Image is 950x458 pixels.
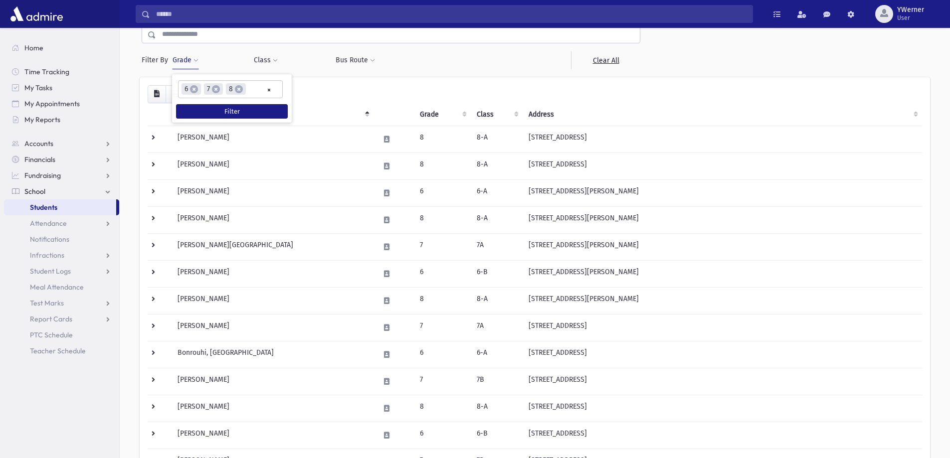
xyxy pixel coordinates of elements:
[142,55,172,65] span: Filter By
[253,51,278,69] button: Class
[471,287,523,314] td: 8-A
[414,395,471,422] td: 8
[172,126,374,153] td: [PERSON_NAME]
[523,314,922,341] td: [STREET_ADDRESS]
[235,85,243,93] span: ×
[172,51,199,69] button: Grade
[4,40,119,56] a: Home
[4,167,119,183] a: Fundraising
[172,233,374,260] td: [PERSON_NAME][GEOGRAPHIC_DATA]
[172,314,374,341] td: [PERSON_NAME]
[30,346,86,355] span: Teacher Schedule
[414,126,471,153] td: 8
[471,314,523,341] td: 7A
[471,179,523,206] td: 6-A
[30,267,71,276] span: Student Logs
[471,341,523,368] td: 6-A
[414,260,471,287] td: 6
[414,206,471,233] td: 8
[4,311,119,327] a: Report Cards
[414,422,471,449] td: 6
[172,395,374,422] td: [PERSON_NAME]
[471,153,523,179] td: 8-A
[414,341,471,368] td: 6
[8,4,65,24] img: AdmirePro
[172,341,374,368] td: Bonrouhi, [GEOGRAPHIC_DATA]
[166,85,186,103] button: Print
[571,51,640,69] a: Clear All
[414,233,471,260] td: 7
[897,14,924,22] span: User
[172,153,374,179] td: [PERSON_NAME]
[523,233,922,260] td: [STREET_ADDRESS][PERSON_NAME]
[414,368,471,395] td: 7
[30,219,67,228] span: Attendance
[335,51,376,69] button: Bus Route
[471,368,523,395] td: 7B
[267,84,271,96] span: Remove all items
[172,422,374,449] td: [PERSON_NAME]
[4,199,116,215] a: Students
[30,283,84,292] span: Meal Attendance
[897,6,924,14] span: YWerner
[172,179,374,206] td: [PERSON_NAME]
[190,85,198,93] span: ×
[4,183,119,199] a: School
[30,203,57,212] span: Students
[24,139,53,148] span: Accounts
[4,231,119,247] a: Notifications
[172,206,374,233] td: [PERSON_NAME]
[30,299,64,307] span: Test Marks
[148,85,166,103] button: CSV
[226,83,246,95] li: 8
[4,215,119,231] a: Attendance
[4,263,119,279] a: Student Logs
[4,295,119,311] a: Test Marks
[414,153,471,179] td: 8
[30,330,73,339] span: PTC Schedule
[24,115,60,124] span: My Reports
[471,422,523,449] td: 6-B
[523,287,922,314] td: [STREET_ADDRESS][PERSON_NAME]
[523,341,922,368] td: [STREET_ADDRESS]
[523,179,922,206] td: [STREET_ADDRESS][PERSON_NAME]
[414,103,471,126] th: Grade: activate to sort column ascending
[523,103,922,126] th: Address: activate to sort column ascending
[4,96,119,112] a: My Appointments
[24,99,80,108] span: My Appointments
[4,64,119,80] a: Time Tracking
[4,247,119,263] a: Infractions
[24,67,69,76] span: Time Tracking
[176,104,288,119] button: Filter
[24,43,43,52] span: Home
[523,153,922,179] td: [STREET_ADDRESS]
[523,206,922,233] td: [STREET_ADDRESS][PERSON_NAME]
[471,206,523,233] td: 8-A
[172,103,374,126] th: Student: activate to sort column descending
[471,103,523,126] th: Class: activate to sort column ascending
[4,112,119,128] a: My Reports
[523,395,922,422] td: [STREET_ADDRESS]
[523,126,922,153] td: [STREET_ADDRESS]
[4,279,119,295] a: Meal Attendance
[24,187,45,196] span: School
[4,152,119,167] a: Financials
[471,260,523,287] td: 6-B
[4,80,119,96] a: My Tasks
[523,260,922,287] td: [STREET_ADDRESS][PERSON_NAME]
[30,314,72,323] span: Report Cards
[414,179,471,206] td: 6
[172,287,374,314] td: [PERSON_NAME]
[30,251,64,260] span: Infractions
[24,171,61,180] span: Fundraising
[24,155,55,164] span: Financials
[523,368,922,395] td: [STREET_ADDRESS]
[414,314,471,341] td: 7
[471,395,523,422] td: 8-A
[523,422,922,449] td: [STREET_ADDRESS]
[30,235,69,244] span: Notifications
[172,260,374,287] td: [PERSON_NAME]
[4,343,119,359] a: Teacher Schedule
[24,83,52,92] span: My Tasks
[204,83,223,95] li: 7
